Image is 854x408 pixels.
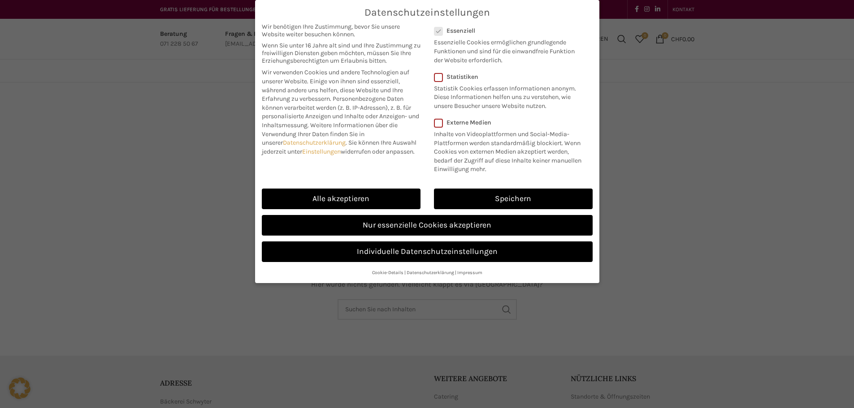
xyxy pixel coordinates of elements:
[434,119,587,126] label: Externe Medien
[407,270,454,275] a: Datenschutzerklärung
[434,73,581,81] label: Statistiken
[262,241,593,262] a: Individuelle Datenschutzeinstellungen
[302,148,341,155] a: Einstellungen
[262,189,420,209] a: Alle akzeptieren
[434,27,581,34] label: Essenziell
[262,23,420,38] span: Wir benötigen Ihre Zustimmung, bevor Sie unsere Website weiter besuchen können.
[262,69,409,103] span: Wir verwenden Cookies und andere Technologien auf unserer Website. Einige von ihnen sind essenzie...
[262,42,420,64] span: Wenn Sie unter 16 Jahre alt sind und Ihre Zustimmung zu freiwilligen Diensten geben möchten, müss...
[434,81,581,111] p: Statistik Cookies erfassen Informationen anonym. Diese Informationen helfen uns zu verstehen, wie...
[283,139,346,146] a: Datenschutzerklärung
[364,7,490,18] span: Datenschutzeinstellungen
[262,121,398,146] span: Weitere Informationen über die Verwendung Ihrer Daten finden Sie in unserer .
[434,34,581,64] p: Essenzielle Cookies ermöglichen grundlegende Funktionen und sind für die einwandfreie Funktion de...
[262,95,419,129] span: Personenbezogene Daten können verarbeitet werden (z. B. IP-Adressen), z. B. für personalisierte A...
[434,126,587,174] p: Inhalte von Videoplattformen und Social-Media-Plattformen werden standardmäßig blockiert. Wenn Co...
[457,270,482,275] a: Impressum
[372,270,403,275] a: Cookie-Details
[434,189,593,209] a: Speichern
[262,139,416,155] span: Sie können Ihre Auswahl jederzeit unter widerrufen oder anpassen.
[262,215,593,236] a: Nur essenzielle Cookies akzeptieren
